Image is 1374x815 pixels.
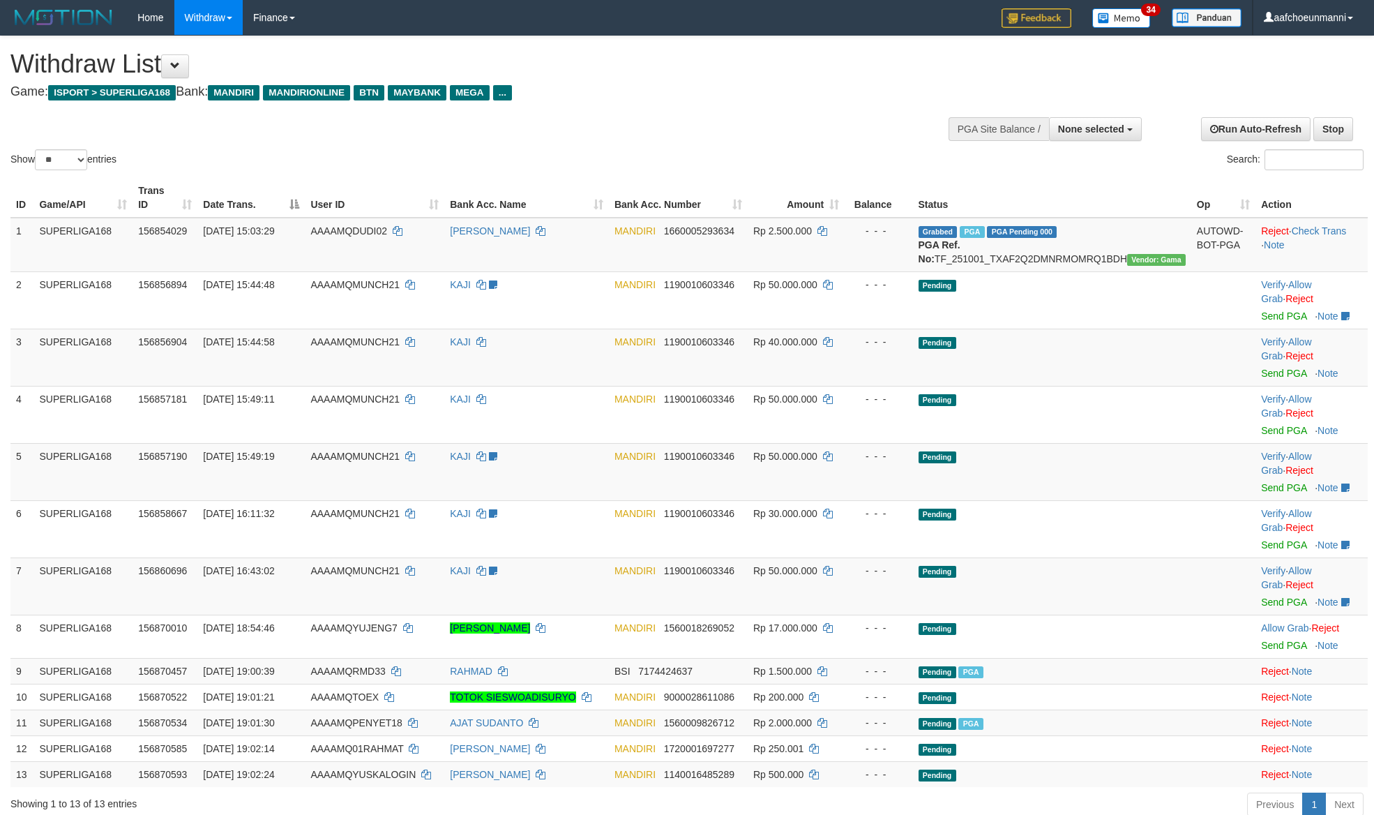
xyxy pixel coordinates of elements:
[138,622,187,634] span: 156870010
[33,710,133,735] td: SUPERLIGA168
[450,394,471,405] a: KAJI
[450,279,471,290] a: KAJI
[450,336,471,347] a: KAJI
[1255,558,1368,615] td: · ·
[10,386,33,443] td: 4
[1285,579,1313,590] a: Reject
[1292,717,1313,728] a: Note
[10,271,33,329] td: 2
[10,684,33,710] td: 10
[1255,443,1368,500] td: · ·
[33,218,133,272] td: SUPERLIGA168
[1255,329,1368,386] td: · ·
[1292,225,1347,237] a: Check Trans
[664,225,734,237] span: Copy 1660005293634 to clipboard
[850,768,907,782] div: - - -
[10,329,33,386] td: 3
[203,394,274,405] span: [DATE] 15:49:11
[1141,3,1160,16] span: 34
[1261,691,1289,703] a: Reject
[614,225,656,237] span: MANDIRI
[33,386,133,443] td: SUPERLIGA168
[987,226,1057,238] span: PGA Pending
[203,225,274,237] span: [DATE] 15:03:29
[949,117,1049,141] div: PGA Site Balance /
[33,658,133,684] td: SUPERLIGA168
[850,507,907,521] div: - - -
[310,717,402,728] span: AAAAMQPENYET18
[1318,368,1338,379] a: Note
[753,336,817,347] span: Rp 40.000.000
[203,622,274,634] span: [DATE] 18:54:46
[753,565,817,576] span: Rp 50.000.000
[138,336,187,347] span: 156856904
[1261,451,1311,476] a: Allow Grab
[919,744,956,756] span: Pending
[1092,8,1151,28] img: Button%20Memo.svg
[753,451,817,462] span: Rp 50.000.000
[664,743,734,754] span: Copy 1720001697277 to clipboard
[1261,640,1306,651] a: Send PGA
[10,85,902,99] h4: Game: Bank:
[614,565,656,576] span: MANDIRI
[1264,239,1285,251] a: Note
[850,278,907,292] div: - - -
[664,565,734,576] span: Copy 1190010603346 to clipboard
[850,664,907,678] div: - - -
[1292,769,1313,780] a: Note
[614,394,656,405] span: MANDIRI
[133,178,197,218] th: Trans ID: activate to sort column ascending
[305,178,444,218] th: User ID: activate to sort column ascending
[919,770,956,782] span: Pending
[1172,8,1241,27] img: panduan.png
[850,224,907,238] div: - - -
[1292,666,1313,677] a: Note
[1255,761,1368,787] td: ·
[263,85,350,100] span: MANDIRIONLINE
[664,769,734,780] span: Copy 1140016485289 to clipboard
[753,225,812,237] span: Rp 2.500.000
[614,336,656,347] span: MANDIRI
[10,615,33,658] td: 8
[1255,386,1368,443] td: · ·
[35,149,87,170] select: Showentries
[1227,149,1364,170] label: Search:
[614,769,656,780] span: MANDIRI
[1318,311,1338,322] a: Note
[753,691,803,703] span: Rp 200.000
[1261,394,1311,419] a: Allow Grab
[138,508,187,519] span: 156858667
[48,85,176,100] span: ISPORT > SUPERLIGA168
[450,225,530,237] a: [PERSON_NAME]
[138,743,187,754] span: 156870585
[1311,622,1339,634] a: Reject
[203,717,274,728] span: [DATE] 19:01:30
[748,178,845,218] th: Amount: activate to sort column ascending
[203,769,274,780] span: [DATE] 19:02:24
[1261,225,1289,237] a: Reject
[614,743,656,754] span: MANDIRI
[1261,622,1311,634] span: ·
[664,451,734,462] span: Copy 1190010603346 to clipboard
[1261,336,1311,361] span: ·
[1255,178,1368,218] th: Action
[354,85,384,100] span: BTN
[1191,218,1255,272] td: AUTOWD-BOT-PGA
[33,558,133,615] td: SUPERLIGA168
[1261,368,1306,379] a: Send PGA
[138,769,187,780] span: 156870593
[1285,350,1313,361] a: Reject
[919,509,956,521] span: Pending
[33,271,133,329] td: SUPERLIGA168
[960,226,984,238] span: Marked by aafsoycanthlai
[203,743,274,754] span: [DATE] 19:02:14
[1261,597,1306,608] a: Send PGA
[1261,622,1308,634] a: Allow Grab
[1261,279,1311,304] a: Allow Grab
[1318,425,1338,436] a: Note
[1318,597,1338,608] a: Note
[1255,615,1368,658] td: ·
[138,451,187,462] span: 156857190
[919,394,956,406] span: Pending
[1261,666,1289,677] a: Reject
